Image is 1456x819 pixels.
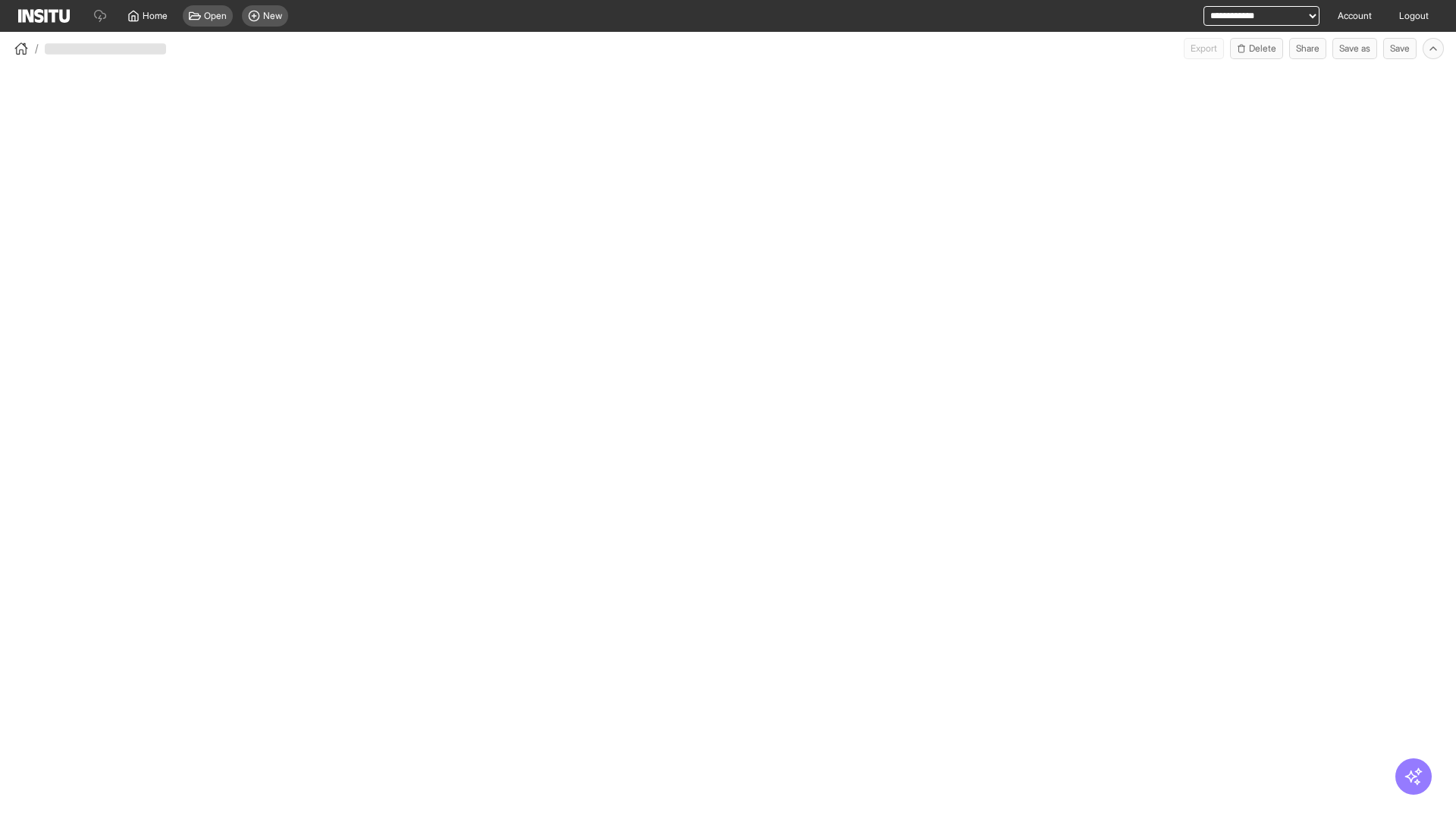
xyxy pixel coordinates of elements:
[1230,38,1283,59] button: Delete
[1184,38,1224,59] button: Export
[1184,38,1224,59] span: Can currently only export from Insights reports.
[263,10,282,22] span: New
[1289,38,1326,59] button: Share
[12,39,39,58] button: /
[204,10,227,22] span: Open
[1383,38,1417,59] button: Save
[143,10,168,22] span: Home
[18,9,70,23] img: Logo
[35,41,39,56] span: /
[1332,38,1377,59] button: Save as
